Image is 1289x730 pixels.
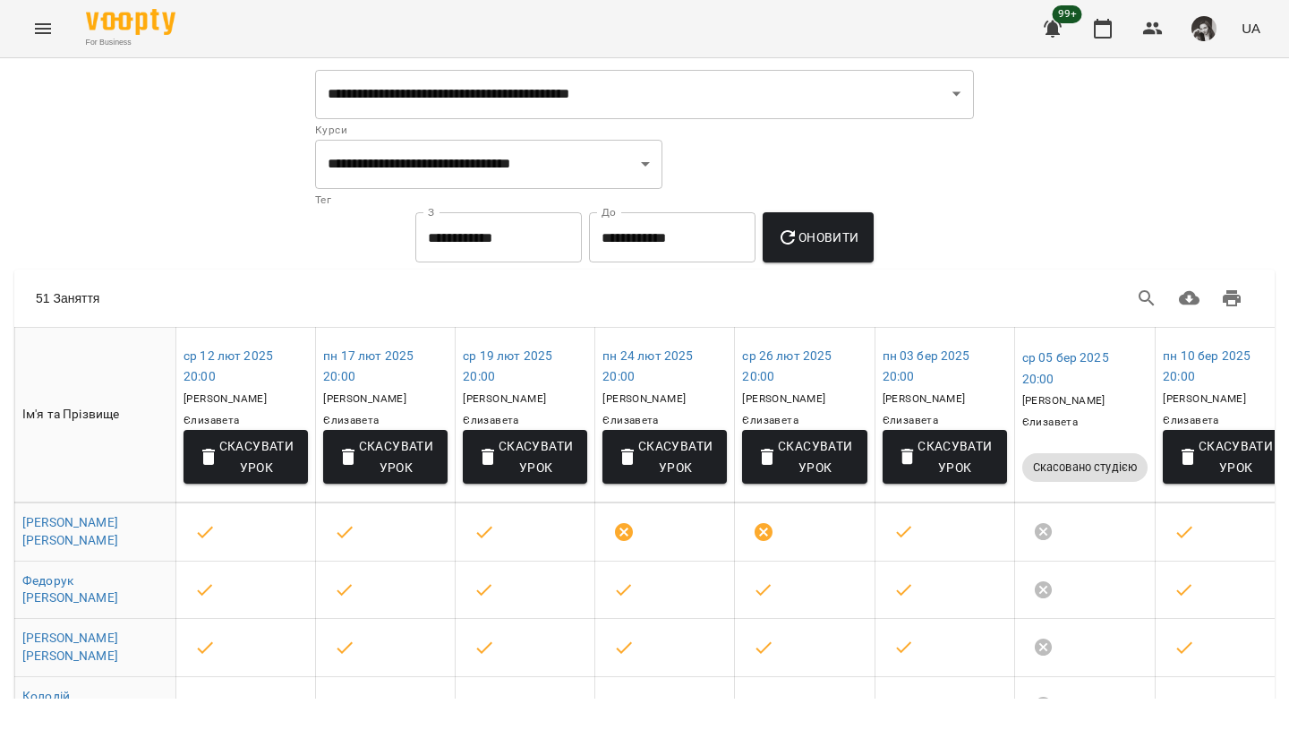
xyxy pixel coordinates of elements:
button: Скасувати Урок [742,430,866,484]
span: 99+ [1053,5,1082,23]
img: Voopty Logo [86,9,175,35]
button: UA [1234,12,1268,45]
span: [PERSON_NAME] Єлизавета [184,392,267,426]
span: UA [1242,19,1260,38]
button: Скасувати Урок [184,430,308,484]
span: [PERSON_NAME] Єлизавета [1163,392,1246,426]
a: Колодій [PERSON_NAME] [22,689,118,721]
span: Скасовано студією [1022,457,1148,478]
span: [PERSON_NAME] Єлизавета [883,392,966,426]
a: [PERSON_NAME] [PERSON_NAME] [22,631,118,663]
button: Скасувати Урок [1163,430,1287,484]
p: Курси [315,122,974,140]
a: пн 24 лют 202520:00 [602,348,693,384]
a: [PERSON_NAME] [PERSON_NAME] [22,515,118,547]
span: [PERSON_NAME] Єлизавета [323,392,406,426]
button: Menu [21,7,64,50]
a: ср 19 лют 202520:00 [463,348,552,384]
span: [PERSON_NAME] Єлизавета [742,392,825,426]
a: пн 10 бер 202520:00 [1163,348,1251,384]
a: пн 17 лют 202520:00 [323,348,414,384]
button: Скасувати Урок [883,430,1007,484]
span: Скасувати Урок [477,435,573,478]
a: ср 26 лют 202520:00 [742,348,832,384]
span: [PERSON_NAME] Єлизавета [1022,394,1105,428]
a: ср 12 лют 202520:00 [184,348,273,384]
div: Table Toolbar [14,270,1275,327]
span: [PERSON_NAME] Єлизавета [602,392,686,426]
button: Search [1125,277,1168,320]
img: 0dd478c4912f2f2e7b05d6c829fd2aac.png [1191,16,1216,41]
span: Скасувати Урок [897,435,993,478]
button: Скасувати Урок [323,430,448,484]
button: Оновити [763,212,873,262]
p: Тег [315,192,662,210]
a: ср 05 бер 202520:00 [1022,350,1109,386]
button: Друк [1210,277,1253,320]
button: Завантажити CSV [1168,277,1211,320]
span: For Business [86,37,175,48]
span: Скасувати Урок [617,435,713,478]
span: Скасувати Урок [756,435,852,478]
span: Скасувати Урок [337,435,433,478]
span: Скасувати Урок [1177,435,1273,478]
span: [PERSON_NAME] Єлизавета [463,392,546,426]
button: Скасувати Урок [602,430,727,484]
div: Ім'я та Прізвище [22,404,168,425]
a: пн 03 бер 202520:00 [883,348,970,384]
button: Скасувати Урок [463,430,587,484]
span: Оновити [777,227,858,248]
a: Федорук [PERSON_NAME] [22,573,118,605]
span: Скасувати Урок [198,435,294,478]
div: 51 Заняття [36,289,612,307]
